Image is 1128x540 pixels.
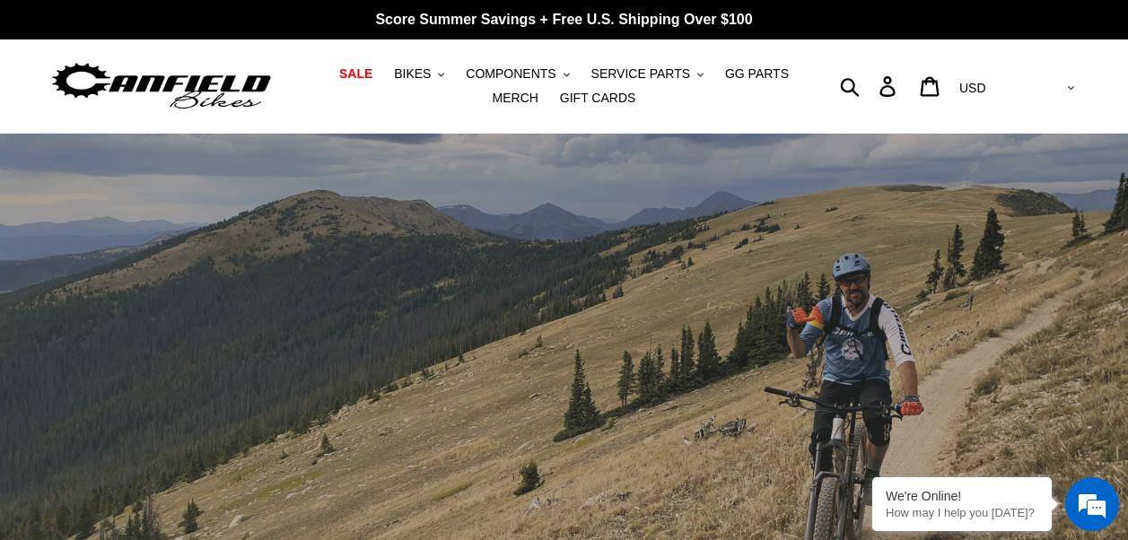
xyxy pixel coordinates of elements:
img: Canfield Bikes [49,58,274,115]
span: GG PARTS [725,66,789,82]
span: GIFT CARDS [560,91,636,106]
span: MERCH [493,91,538,106]
a: GG PARTS [716,62,798,86]
a: SALE [330,62,381,86]
a: GIFT CARDS [551,86,645,110]
span: SALE [339,66,372,82]
span: SERVICE PARTS [591,66,690,82]
button: SERVICE PARTS [582,62,713,86]
button: BIKES [385,62,453,86]
span: BIKES [394,66,431,82]
button: COMPONENTS [457,62,578,86]
span: COMPONENTS [466,66,555,82]
a: MERCH [484,86,547,110]
div: We're Online! [886,489,1038,503]
p: How may I help you today? [886,506,1038,519]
